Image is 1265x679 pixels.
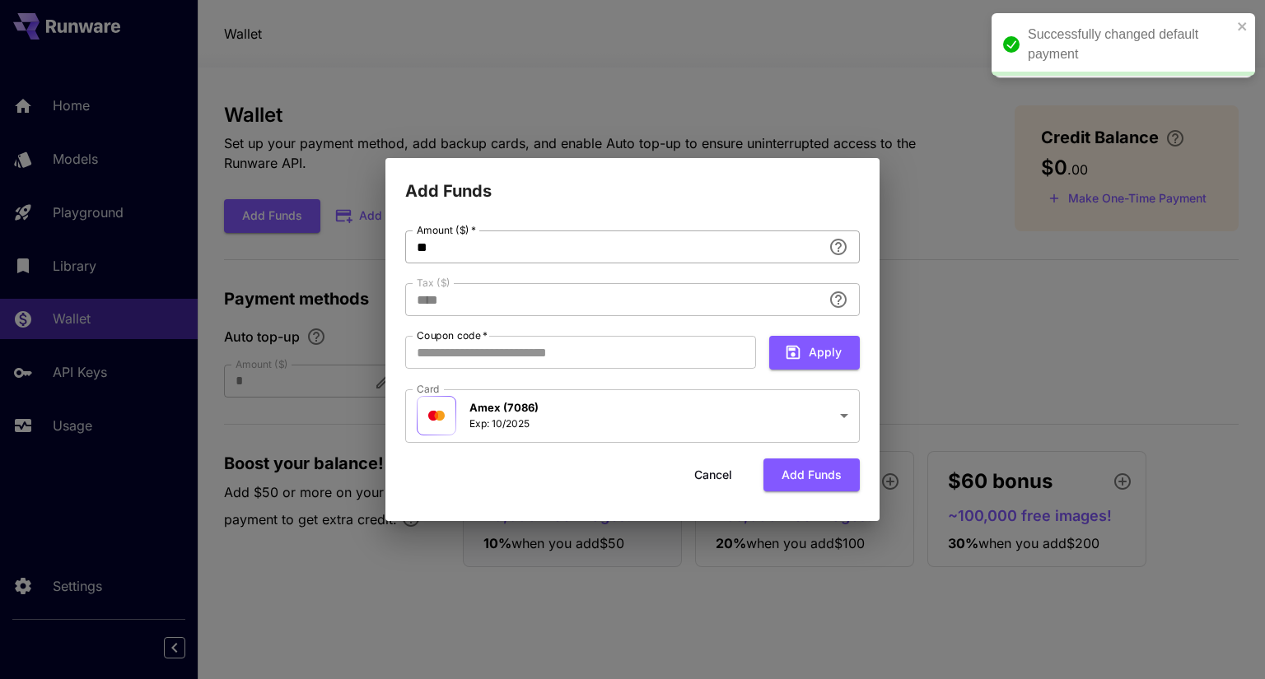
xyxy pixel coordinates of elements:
div: Successfully changed default payment [1028,25,1232,64]
h2: Add Funds [385,158,880,204]
label: Amount ($) [417,223,476,237]
button: Cancel [676,458,750,492]
button: Add funds [763,458,860,492]
label: Card [417,382,440,396]
button: Apply [769,336,860,370]
label: Tax ($) [417,276,450,290]
label: Coupon code [417,328,488,342]
p: Exp: 10/2025 [469,416,539,431]
p: Amex (7086) [469,400,539,416]
button: close [1237,20,1249,33]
